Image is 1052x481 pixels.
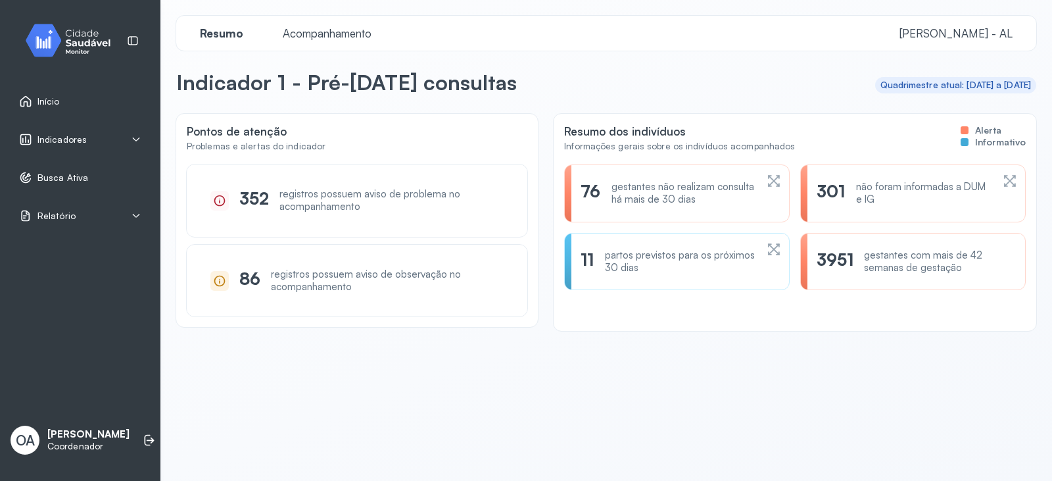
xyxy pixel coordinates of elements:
[187,141,325,152] div: Problemas e alertas do indicador
[817,249,853,274] div: 3951
[37,211,76,222] span: Relatório
[37,172,88,184] span: Busca Ativa
[975,124,1001,136] span: Alerta
[192,26,251,40] span: Resumo
[239,188,269,213] div: 352
[47,428,130,441] p: [PERSON_NAME]
[176,69,517,95] p: Indicador 1 - Pré-[DATE] consultas
[275,26,379,40] span: Acompanhamento
[16,432,35,449] span: OA
[611,181,757,206] div: gestantes não realizam consulta há mais de 30 dias
[564,141,795,152] div: Informações gerais sobre os indivíduos acompanhados
[270,27,385,40] a: Acompanhamento
[564,124,1026,165] div: Resumo dos indivíduos
[899,26,1013,40] span: [PERSON_NAME] - AL
[37,96,60,107] span: Início
[14,21,132,60] img: monitor.svg
[279,188,504,213] div: registros possuem aviso de problema no acompanhamento
[19,95,141,108] a: Início
[581,249,594,274] div: 11
[271,268,504,293] div: registros possuem aviso de observação no acompanhamento
[880,80,1032,91] div: Quadrimestre atual: [DATE] a [DATE]
[581,181,600,206] div: 76
[187,124,527,165] div: Pontos de atenção
[856,181,993,206] div: não foram informadas a DUM e IG
[47,441,130,452] p: Coordenador
[975,136,1026,148] span: Informativo
[187,27,256,40] a: Resumo
[817,181,845,206] div: 301
[864,249,1009,274] div: gestantes com mais de 42 semanas de gestação
[187,124,325,138] div: Pontos de atenção
[19,171,141,184] a: Busca Ativa
[239,268,260,293] div: 86
[605,249,757,274] div: partos previstos para os próximos 30 dias
[37,134,87,145] span: Indicadores
[564,124,795,138] div: Resumo dos indivíduos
